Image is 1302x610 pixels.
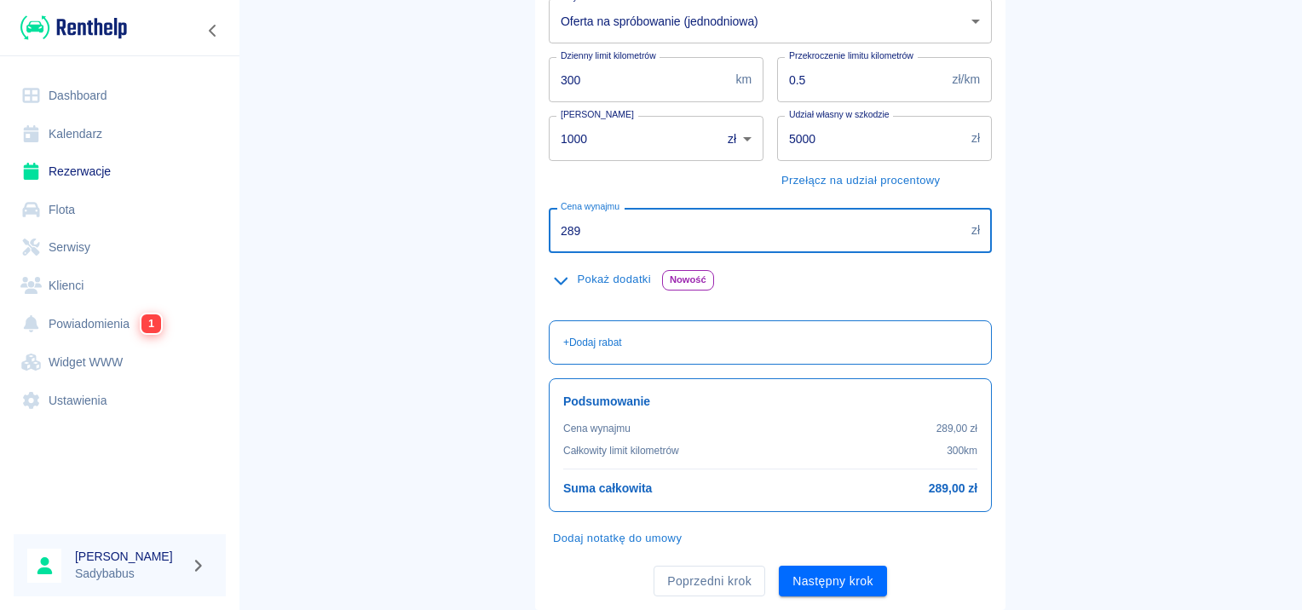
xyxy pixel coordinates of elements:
[563,393,977,411] h6: Podsumowanie
[936,421,977,436] p: 289,00 zł
[549,267,655,293] button: Pokaż dodatki
[141,314,161,333] span: 1
[14,228,226,267] a: Serwisy
[14,77,226,115] a: Dashboard
[563,421,631,436] p: Cena wynajmu
[735,71,752,89] p: km
[561,49,656,62] label: Dzienny limit kilometrów
[549,526,686,552] button: Dodaj notatkę do umowy
[563,335,622,350] p: + Dodaj rabat
[789,49,913,62] label: Przekroczenie limitu kilometrów
[563,480,652,498] h6: Suma całkowita
[716,116,763,161] div: zł
[14,152,226,191] a: Rezerwacje
[14,304,226,343] a: Powiadomienia1
[561,200,619,213] label: Cena wynajmu
[561,108,634,121] label: [PERSON_NAME]
[14,14,127,42] a: Renthelp logo
[953,71,980,89] p: zł/km
[14,267,226,305] a: Klienci
[20,14,127,42] img: Renthelp logo
[654,566,765,597] button: Poprzedni krok
[779,566,887,597] button: Następny krok
[14,115,226,153] a: Kalendarz
[971,129,980,147] p: zł
[200,20,226,42] button: Zwiń nawigację
[663,271,713,289] span: Nowość
[929,480,977,498] h6: 289,00 zł
[789,108,890,121] label: Udział własny w szkodzie
[971,222,980,239] p: zł
[75,548,184,565] h6: [PERSON_NAME]
[75,565,184,583] p: Sadybabus
[777,168,944,194] button: Przełącz na udział procentowy
[947,443,977,458] p: 300 km
[14,191,226,229] a: Flota
[563,443,679,458] p: Całkowity limit kilometrów
[14,382,226,420] a: Ustawienia
[14,343,226,382] a: Widget WWW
